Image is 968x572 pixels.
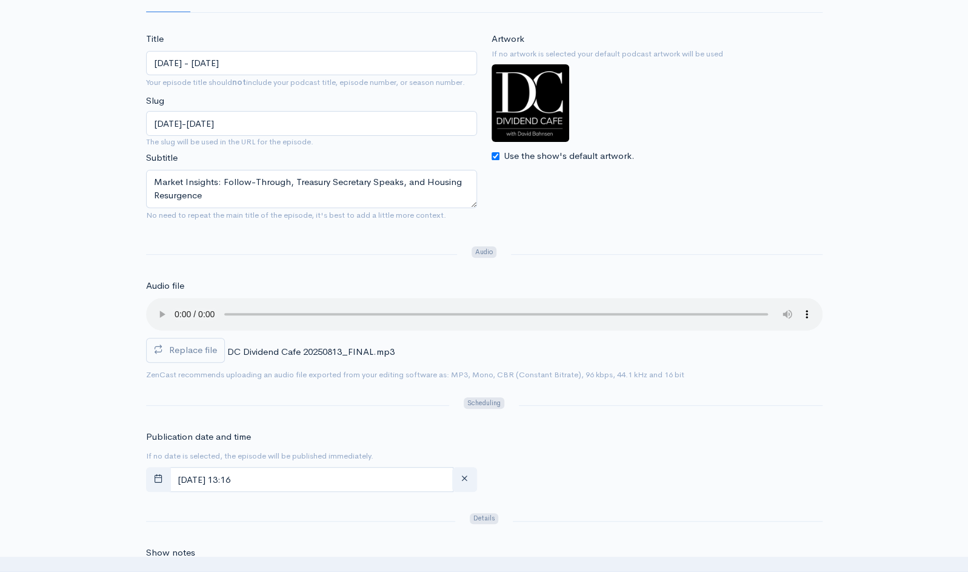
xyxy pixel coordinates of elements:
[146,170,477,208] textarea: Market Insights: Follow-Through, Treasury Secretary Speaks, and Housing Resurgence
[146,111,477,136] input: title-of-episode
[146,210,446,220] small: No need to repeat the main title of the episode, it's best to add a little more context.
[146,94,164,108] label: Slug
[227,346,395,357] span: DC Dividend Cafe 20250813_FINAL.mp3
[472,246,496,258] span: Audio
[146,546,195,560] label: Show notes
[504,149,635,163] label: Use the show's default artwork.
[470,513,498,525] span: Details
[492,32,524,46] label: Artwork
[492,48,823,60] small: If no artwork is selected your default podcast artwork will be used
[146,467,171,492] button: toggle
[232,77,246,87] strong: not
[146,51,477,76] input: What is the episode's title?
[146,151,178,165] label: Subtitle
[146,430,251,444] label: Publication date and time
[146,451,373,461] small: If no date is selected, the episode will be published immediately.
[452,467,477,492] button: clear
[146,32,164,46] label: Title
[169,344,217,355] span: Replace file
[146,136,477,148] small: The slug will be used in the URL for the episode.
[146,279,184,293] label: Audio file
[146,369,684,380] small: ZenCast recommends uploading an audio file exported from your editing software as: MP3, Mono, CBR...
[464,397,504,409] span: Scheduling
[146,77,465,87] small: Your episode title should include your podcast title, episode number, or season number.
